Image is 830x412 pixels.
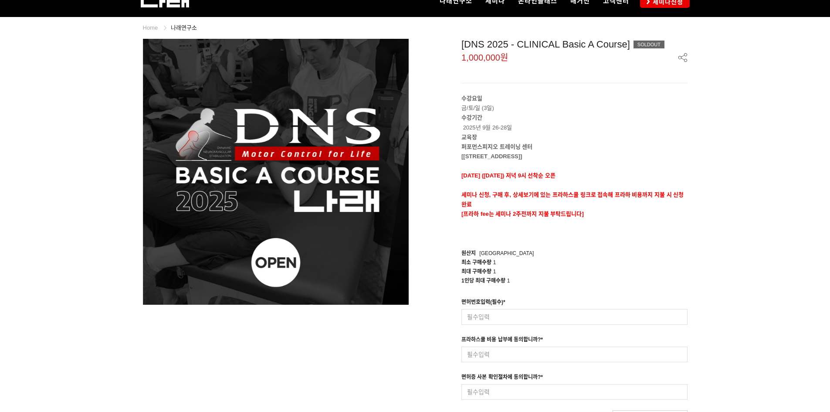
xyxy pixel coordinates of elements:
[493,269,496,275] span: 1
[461,94,688,113] p: 금/토/일 (3일)
[461,172,556,179] span: [DATE] ([DATE]) 저녁 9시 선착순 오픈
[461,114,482,121] strong: 수강기간
[143,24,158,31] a: Home
[634,41,664,48] div: SOLDOUT
[461,384,688,400] input: 필수입력
[461,191,684,208] strong: 세미나 신청, 구매 후, 상세보기에 있는 프라하스쿨 링크로 접속해 프라하 비용까지 지불 시 신청완료
[461,53,508,62] span: 1,000,000원
[461,298,505,309] div: 면허번호입력(필수)
[461,278,505,284] span: 1인당 최대 구매수량
[461,269,491,275] span: 최대 구매수량
[461,211,584,217] span: [프라하 fee는 세미나 2주전까지 지불 부탁드립니다]
[461,347,688,362] input: 필수입력
[461,259,491,266] span: 최소 구매수량
[507,278,510,284] span: 1
[461,39,688,50] div: [DNS 2025 - CLINICAL Basic A Course]
[479,250,534,256] span: [GEOGRAPHIC_DATA]
[461,250,476,256] span: 원산지
[461,373,543,384] div: 면허증 사본 확인절차에 동의합니까?
[461,134,477,140] strong: 교육장
[461,335,543,347] div: 프라하스쿨 비용 납부에 동의합니까?
[461,113,688,132] p: 2025년 9월 26-28일
[461,153,522,160] strong: [[STREET_ADDRESS]]
[493,259,496,266] span: 1
[461,95,482,102] strong: 수강요일
[461,309,688,325] input: 필수입력
[461,143,532,150] strong: 퍼포먼스피지오 트레이닝 센터
[171,24,197,31] a: 나래연구소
